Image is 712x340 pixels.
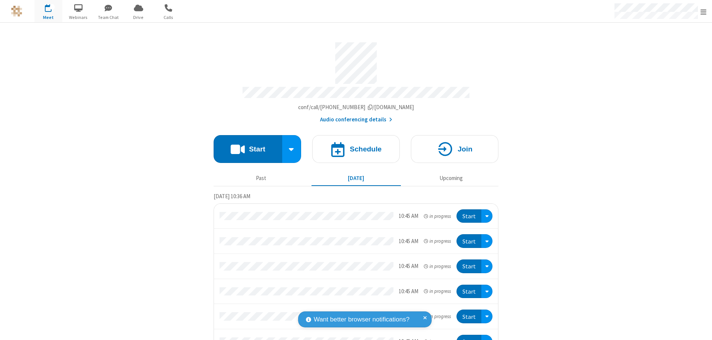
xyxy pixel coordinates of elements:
[456,285,481,298] button: Start
[481,310,492,323] div: Open menu
[424,238,451,245] em: in progress
[424,213,451,220] em: in progress
[298,104,414,111] span: Copy my meeting room link
[406,171,496,185] button: Upcoming
[399,237,418,246] div: 10:45 AM
[456,310,481,323] button: Start
[693,321,706,335] iframe: Chat
[312,135,400,163] button: Schedule
[125,14,152,21] span: Drive
[399,262,418,271] div: 10:45 AM
[411,135,498,163] button: Join
[214,135,282,163] button: Start
[424,288,451,295] em: in progress
[34,14,62,21] span: Meet
[424,313,451,320] em: in progress
[320,115,392,124] button: Audio conferencing details
[481,234,492,248] div: Open menu
[11,6,22,17] img: QA Selenium DO NOT DELETE OR CHANGE
[50,4,55,10] div: 9
[481,259,492,273] div: Open menu
[481,285,492,298] div: Open menu
[456,234,481,248] button: Start
[214,193,250,200] span: [DATE] 10:36 AM
[311,171,401,185] button: [DATE]
[65,14,92,21] span: Webinars
[282,135,301,163] div: Start conference options
[399,287,418,296] div: 10:45 AM
[456,259,481,273] button: Start
[155,14,182,21] span: Calls
[399,212,418,220] div: 10:45 AM
[249,146,265,153] h4: Start
[458,146,472,153] h4: Join
[298,103,414,112] button: Copy my meeting room linkCopy my meeting room link
[214,37,498,124] section: Account details
[95,14,122,21] span: Team Chat
[314,315,409,324] span: Want better browser notifications?
[350,146,382,153] h4: Schedule
[456,209,481,223] button: Start
[481,209,492,223] div: Open menu
[424,263,451,270] em: in progress
[217,171,306,185] button: Past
